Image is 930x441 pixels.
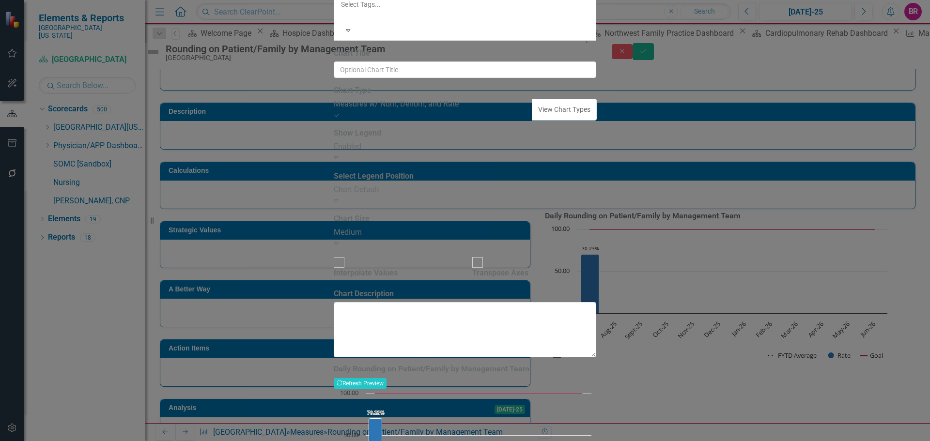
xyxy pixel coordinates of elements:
label: Chart Title [334,48,370,59]
g: Goal, series 3 of 3. Line with 12 data points. [373,392,584,395]
button: Refresh Preview [334,378,387,389]
div: Transpose Axes [472,268,528,279]
div: Chart Default [334,184,596,196]
label: Show Legend [334,128,381,139]
input: Optional Chart Title [334,61,596,78]
label: Select Legend Position [334,171,414,182]
text: 50.00 [343,430,358,439]
label: Chart Size [334,213,370,225]
div: Medium [334,227,596,238]
button: View Chart Types [532,99,597,121]
label: Chart Type [334,85,372,96]
text: 70.23% [367,409,384,416]
div: Interpolate Values [334,268,398,279]
label: Chart Description [334,289,394,300]
div: Measures w/ Num, Denom, and Rate [334,99,533,110]
text: 100.00 [340,388,358,397]
div: Enabled [334,141,596,152]
h3: Daily Rounding on Patient/Family by Management Team [334,365,596,373]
